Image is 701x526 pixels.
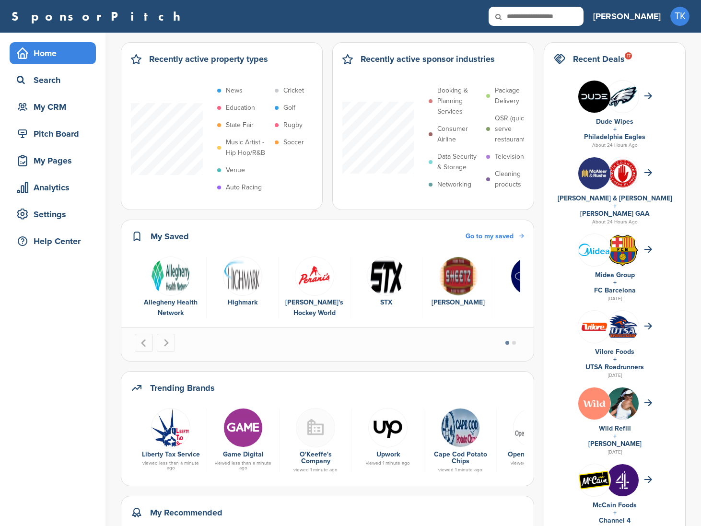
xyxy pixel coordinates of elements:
[151,257,190,296] img: Ahn
[14,152,96,169] div: My Pages
[283,103,295,113] p: Golf
[558,194,672,202] a: [PERSON_NAME] & [PERSON_NAME]
[150,381,215,395] h2: Trending Brands
[613,202,617,210] a: +
[284,408,347,446] a: Buildingmissing
[584,133,645,141] a: Philadelphia Eagles
[508,450,558,458] a: Open Sky Group
[12,10,187,23] a: SponsorPitch
[10,123,96,145] a: Pitch Board
[157,334,175,352] button: Next slide
[607,85,639,108] img: Data?1415807379
[150,506,222,519] h2: My Recommended
[594,286,636,294] a: FC Barcelona
[512,341,516,345] button: Go to page 2
[437,124,481,145] p: Consumer Airline
[140,257,201,319] a: Ahn Allegheny Health Network
[607,234,639,267] img: Open uri20141112 64162 1yeofb6?1415809477
[226,165,245,175] p: Venue
[361,52,495,66] h2: Recently active sponsor industries
[595,348,634,356] a: Vilore Foods
[437,179,471,190] p: Networking
[226,85,243,96] p: News
[599,424,631,432] a: Wild Refill
[554,141,676,150] div: About 24 Hours Ago
[596,117,633,126] a: Dude Wipes
[211,297,273,308] div: Highmark
[554,218,676,226] div: About 24 Hours Ago
[513,408,552,447] img: Osg
[151,408,190,447] img: Liberty tax
[466,232,514,240] span: Go to my saved
[511,257,550,296] img: Dt5zjbl6 400x400
[283,297,345,318] div: [PERSON_NAME]'s Hockey World
[14,125,96,142] div: Pitch Board
[466,231,524,242] a: Go to my saved
[350,257,422,319] div: 4 of 6
[367,257,406,296] img: Data
[283,85,304,96] p: Cricket
[495,85,539,106] p: Package Delivery
[580,210,650,218] a: [PERSON_NAME] GAA
[14,98,96,116] div: My CRM
[355,257,417,308] a: Data STX
[613,355,617,363] a: +
[439,257,478,296] img: Data
[578,470,610,490] img: Open uri20141112 50798 1gyzy02
[10,96,96,118] a: My CRM
[355,297,417,308] div: STX
[10,150,96,172] a: My Pages
[226,120,254,130] p: State Fair
[625,52,632,59] div: 17
[149,52,268,66] h2: Recently active property types
[613,432,617,440] a: +
[223,257,262,296] img: Data
[495,113,539,145] p: QSR (quick serve restaurant)
[573,52,625,66] h2: Recent Deals
[10,203,96,225] a: Settings
[427,297,489,308] div: [PERSON_NAME]
[211,257,273,308] a: Data Highmark
[357,461,419,466] div: viewed 1 minute ago
[14,179,96,196] div: Analytics
[283,120,303,130] p: Rugby
[497,339,524,347] ul: Select a slide to show
[10,230,96,252] a: Help Center
[499,297,561,308] div: Ford
[502,461,564,466] div: viewed 1 minute ago
[226,137,270,158] p: Music Artist - Hip Hop/R&B
[142,450,200,458] a: Liberty Tax Service
[135,334,153,352] button: Go to last slide
[494,257,566,319] div: 6 of 6
[151,230,189,243] h2: My Saved
[588,440,642,448] a: [PERSON_NAME]
[502,408,564,446] a: Osg
[607,314,639,339] img: Open uri20141112 64162 1eu47ya?1415809040
[279,257,350,319] div: 3 of 6
[226,182,262,193] p: Auto Racing
[578,157,610,189] img: 6ytyenzi 400x400
[207,257,279,319] div: 2 of 6
[670,7,689,26] span: TK
[212,408,274,446] a: Game (company) logo
[223,408,263,447] img: Game (company) logo
[429,408,491,446] a: Open uri20141112 50798 q3u0qv
[140,408,202,446] a: Liberty tax
[10,176,96,199] a: Analytics
[429,468,491,472] div: viewed 1 minute ago
[595,271,635,279] a: Midea Group
[495,169,539,190] p: Cleaning products
[14,45,96,62] div: Home
[578,387,610,420] img: Xmy2hx9i 400x400
[357,408,419,446] a: Zth0zzng 400x400
[593,6,661,27] a: [PERSON_NAME]
[10,42,96,64] a: Home
[607,464,639,496] img: Ctknvhwm 400x400
[434,450,487,465] a: Cape Cod Potato Chips
[284,468,347,472] div: viewed 1 minute ago
[613,125,617,133] a: +
[140,297,201,318] div: Allegheny Health Network
[14,233,96,250] div: Help Center
[140,461,202,470] div: viewed less than a minute ago
[578,81,610,113] img: Gcfarpgv 400x400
